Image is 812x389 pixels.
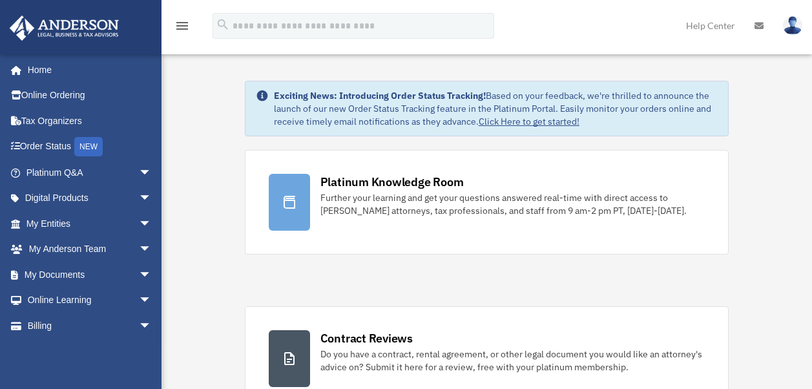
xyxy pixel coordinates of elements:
div: NEW [74,137,103,156]
span: arrow_drop_down [139,237,165,263]
i: search [216,17,230,32]
a: Tax Organizers [9,108,171,134]
a: My Documentsarrow_drop_down [9,262,171,288]
a: Order StatusNEW [9,134,171,160]
a: Platinum Knowledge Room Further your learning and get your questions answered real-time with dire... [245,150,729,255]
a: Events Calendar [9,339,171,364]
div: Further your learning and get your questions answered real-time with direct access to [PERSON_NAM... [320,191,705,217]
strong: Exciting News: Introducing Order Status Tracking! [274,90,486,101]
span: arrow_drop_down [139,288,165,314]
img: User Pic [783,16,802,35]
a: Online Learningarrow_drop_down [9,288,171,313]
div: Based on your feedback, we're thrilled to announce the launch of our new Order Status Tracking fe... [274,89,718,128]
i: menu [174,18,190,34]
img: Anderson Advisors Platinum Portal [6,16,123,41]
span: arrow_drop_down [139,262,165,288]
a: Click Here to get started! [479,116,579,127]
a: menu [174,23,190,34]
a: Online Ordering [9,83,171,109]
a: Billingarrow_drop_down [9,313,171,339]
a: Platinum Q&Aarrow_drop_down [9,160,171,185]
a: Digital Productsarrow_drop_down [9,185,171,211]
a: My Anderson Teamarrow_drop_down [9,237,171,262]
div: Do you have a contract, rental agreement, or other legal document you would like an attorney's ad... [320,348,705,373]
span: arrow_drop_down [139,313,165,339]
span: arrow_drop_down [139,160,165,186]
a: My Entitiesarrow_drop_down [9,211,171,237]
div: Platinum Knowledge Room [320,174,464,190]
a: Home [9,57,165,83]
div: Contract Reviews [320,330,413,346]
span: arrow_drop_down [139,185,165,212]
span: arrow_drop_down [139,211,165,237]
